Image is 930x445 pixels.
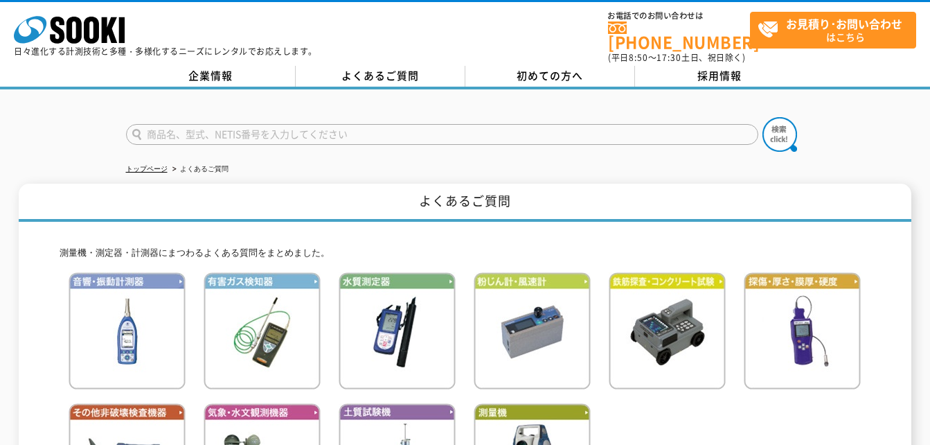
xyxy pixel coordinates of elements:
p: 日々進化する計測技術と多種・多様化するニーズにレンタルでお応えします。 [14,47,317,55]
h1: よくあるご質問 [19,184,911,222]
span: お電話でのお問い合わせは [608,12,750,20]
span: はこちら [758,12,915,47]
img: 音響・振動計測器 [69,272,186,390]
a: よくあるご質問 [296,66,465,87]
a: 企業情報 [126,66,296,87]
input: 商品名、型式、NETIS番号を入力してください [126,124,758,145]
img: 鉄筋検査・コンクリート試験 [609,272,726,390]
span: 初めての方へ [517,68,583,83]
img: 水質測定器 [339,272,456,390]
a: 初めての方へ [465,66,635,87]
span: (平日 ～ 土日、祝日除く) [608,51,745,64]
img: 有害ガス検知器 [204,272,321,390]
p: 測量機・測定器・計測器にまつわるよくある質問をまとめました。 [60,246,870,261]
img: btn_search.png [762,117,797,152]
a: お見積り･お問い合わせはこちら [750,12,916,49]
a: トップページ [126,165,168,173]
a: [PHONE_NUMBER] [608,21,750,50]
img: 粉じん計・風速計 [474,272,591,390]
img: 探傷・厚さ・膜厚・硬度 [744,272,861,390]
li: よくあるご質問 [170,162,229,177]
strong: お見積り･お問い合わせ [786,15,902,32]
span: 8:50 [629,51,648,64]
span: 17:30 [656,51,681,64]
a: 採用情報 [635,66,805,87]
